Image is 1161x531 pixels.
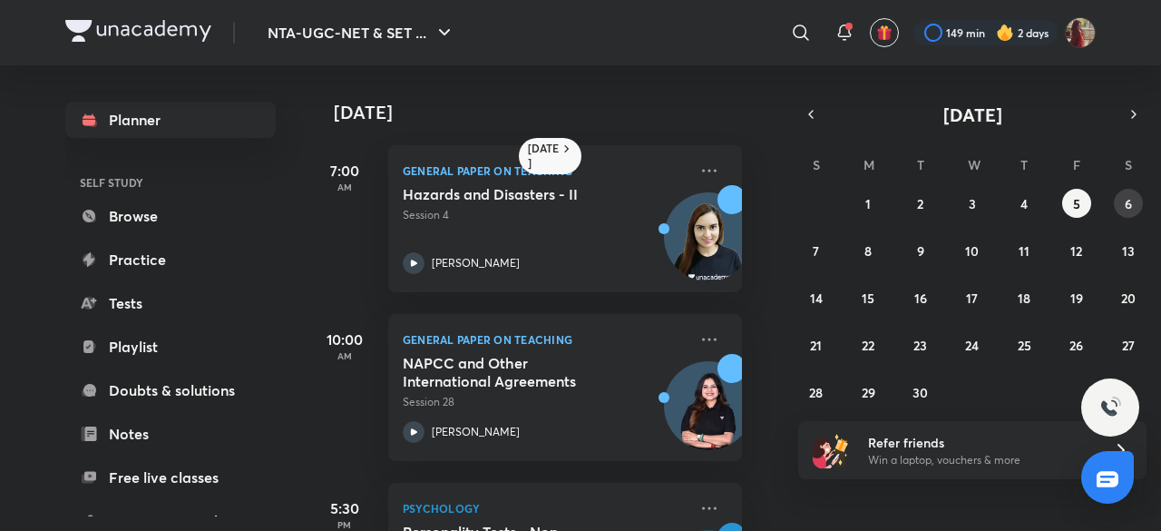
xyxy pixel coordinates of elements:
button: September 15, 2025 [854,283,883,312]
a: Doubts & solutions [65,372,276,408]
h6: SELF STUDY [65,167,276,198]
abbr: September 1, 2025 [865,195,871,212]
button: NTA-UGC-NET & SET ... [257,15,466,51]
abbr: September 27, 2025 [1122,337,1135,354]
p: Session 28 [403,394,688,410]
h5: 5:30 [308,497,381,519]
button: September 20, 2025 [1114,283,1143,312]
abbr: September 7, 2025 [813,242,819,260]
abbr: Thursday [1020,156,1028,173]
button: September 18, 2025 [1010,283,1039,312]
abbr: September 9, 2025 [917,242,924,260]
abbr: September 23, 2025 [913,337,927,354]
abbr: September 11, 2025 [1019,242,1029,260]
img: referral [813,432,849,468]
abbr: Saturday [1125,156,1132,173]
button: September 21, 2025 [802,330,831,359]
button: September 12, 2025 [1062,236,1091,265]
button: September 28, 2025 [802,378,831,407]
button: September 11, 2025 [1010,236,1039,265]
button: [DATE] [824,102,1121,127]
button: September 8, 2025 [854,236,883,265]
button: September 17, 2025 [958,283,987,312]
p: Win a laptop, vouchers & more [868,452,1091,468]
button: September 14, 2025 [802,283,831,312]
p: General Paper on Teaching [403,160,688,182]
img: streak [996,24,1014,42]
abbr: Sunday [813,156,820,173]
abbr: September 25, 2025 [1018,337,1031,354]
button: September 3, 2025 [958,189,987,218]
h4: [DATE] [334,102,760,123]
button: September 19, 2025 [1062,283,1091,312]
p: [PERSON_NAME] [432,255,520,271]
abbr: September 28, 2025 [809,384,823,401]
button: September 1, 2025 [854,189,883,218]
abbr: September 14, 2025 [810,290,823,307]
abbr: Wednesday [968,156,981,173]
span: [DATE] [943,103,1002,127]
abbr: September 19, 2025 [1070,290,1083,307]
button: September 29, 2025 [854,378,883,407]
button: September 25, 2025 [1010,330,1039,359]
h5: 10:00 [308,329,381,350]
button: September 6, 2025 [1114,189,1143,218]
a: Browse [65,198,276,234]
abbr: Tuesday [917,156,924,173]
abbr: September 17, 2025 [966,290,978,307]
button: September 22, 2025 [854,330,883,359]
abbr: September 13, 2025 [1122,242,1135,260]
abbr: September 16, 2025 [914,290,927,307]
abbr: September 3, 2025 [969,195,976,212]
abbr: September 18, 2025 [1018,290,1030,307]
a: Notes [65,416,276,452]
h5: NAPCC and Other International Agreements [403,354,629,390]
p: Session 4 [403,207,688,223]
a: Free live classes [65,459,276,496]
abbr: September 6, 2025 [1125,195,1132,212]
p: [PERSON_NAME] [432,424,520,440]
button: avatar [870,18,899,47]
a: Planner [65,102,276,138]
img: Avatar [665,202,752,290]
abbr: September 30, 2025 [912,384,928,401]
p: AM [308,350,381,361]
button: September 9, 2025 [906,236,935,265]
abbr: September 10, 2025 [965,242,979,260]
abbr: September 21, 2025 [810,337,822,354]
button: September 27, 2025 [1114,330,1143,359]
button: September 23, 2025 [906,330,935,359]
p: General Paper on Teaching [403,329,688,350]
button: September 26, 2025 [1062,330,1091,359]
abbr: September 22, 2025 [862,337,874,354]
button: September 2, 2025 [906,189,935,218]
button: September 4, 2025 [1010,189,1039,218]
abbr: September 2, 2025 [917,195,923,212]
abbr: September 26, 2025 [1069,337,1083,354]
h5: 7:00 [308,160,381,182]
a: Company Logo [65,20,211,46]
button: September 24, 2025 [958,330,987,359]
h5: Hazards and Disasters - II [403,185,629,203]
a: Practice [65,241,276,278]
p: Psychology [403,497,688,519]
h6: Refer friends [868,433,1091,452]
abbr: September 24, 2025 [965,337,979,354]
abbr: Monday [863,156,874,173]
abbr: Friday [1073,156,1080,173]
p: PM [308,519,381,530]
abbr: September 4, 2025 [1020,195,1028,212]
abbr: September 12, 2025 [1070,242,1082,260]
abbr: September 15, 2025 [862,290,874,307]
abbr: September 5, 2025 [1073,195,1080,212]
a: Playlist [65,329,276,365]
button: September 16, 2025 [906,283,935,312]
img: avatar [876,25,893,41]
abbr: September 8, 2025 [864,242,872,260]
a: Tests [65,285,276,321]
img: ttu [1099,397,1121,418]
img: Company Logo [65,20,211,42]
button: September 7, 2025 [802,236,831,265]
h6: [DATE] [528,142,560,171]
p: AM [308,182,381,192]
